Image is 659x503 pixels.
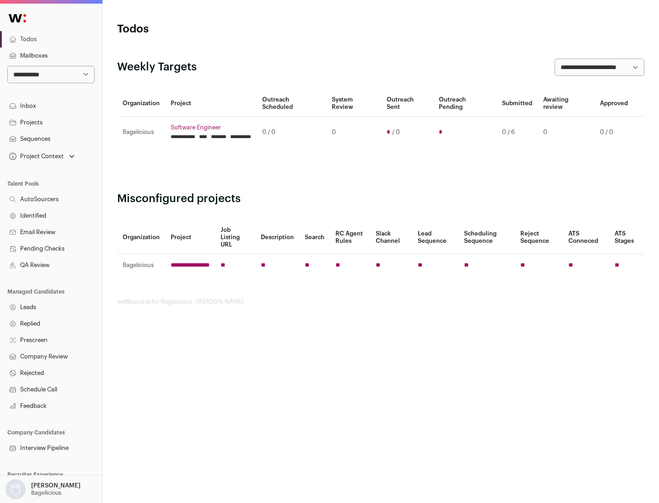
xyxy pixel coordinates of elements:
th: Reject Sequence [515,221,563,254]
img: nopic.png [5,479,26,499]
th: Awaiting review [538,91,594,117]
th: Organization [117,221,165,254]
button: Open dropdown [7,150,76,163]
td: 0 [538,117,594,148]
th: Organization [117,91,165,117]
th: Submitted [497,91,538,117]
th: Search [299,221,330,254]
td: Bagelicious [117,254,165,277]
footer: wellfound:ai for Bagelicious - [PERSON_NAME] [117,298,644,305]
td: 0 / 0 [594,117,633,148]
th: Project [165,221,215,254]
h2: Misconfigured projects [117,192,644,206]
th: Outreach Pending [433,91,496,117]
img: Wellfound [4,9,31,27]
th: Outreach Scheduled [257,91,326,117]
button: Open dropdown [4,479,82,499]
td: 0 / 6 [497,117,538,148]
th: ATS Conneced [563,221,609,254]
th: Description [255,221,299,254]
p: Bagelicious [31,489,61,497]
h1: Todos [117,22,293,37]
th: ATS Stages [609,221,644,254]
td: 0 / 0 [257,117,326,148]
span: / 0 [392,128,400,136]
a: Software Engineer [171,124,251,131]
h2: Weekly Targets [117,60,197,75]
p: [PERSON_NAME] [31,482,81,489]
th: Job Listing URL [215,221,255,254]
th: Project [165,91,257,117]
th: System Review [326,91,381,117]
div: Project Context [7,153,64,160]
td: Bagelicious [117,117,165,148]
th: Approved [594,91,633,117]
th: Outreach Sent [381,91,434,117]
td: 0 [326,117,381,148]
th: Lead Sequence [412,221,459,254]
th: RC Agent Rules [330,221,370,254]
th: Scheduling Sequence [459,221,515,254]
th: Slack Channel [370,221,412,254]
